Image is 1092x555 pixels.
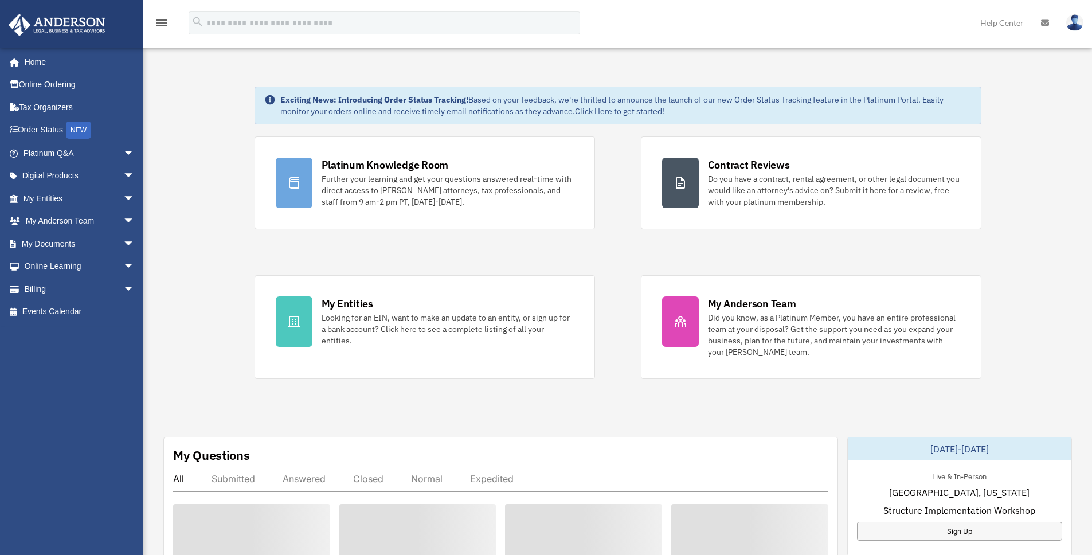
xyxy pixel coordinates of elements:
div: Submitted [212,473,255,484]
a: Click Here to get started! [575,106,664,116]
a: Platinum Q&Aarrow_drop_down [8,142,152,165]
a: Online Learningarrow_drop_down [8,255,152,278]
i: menu [155,16,169,30]
span: arrow_drop_down [123,277,146,301]
a: My Entities Looking for an EIN, want to make an update to an entity, or sign up for a bank accoun... [255,275,595,379]
div: Answered [283,473,326,484]
span: arrow_drop_down [123,165,146,188]
div: Looking for an EIN, want to make an update to an entity, or sign up for a bank account? Click her... [322,312,574,346]
a: Platinum Knowledge Room Further your learning and get your questions answered real-time with dire... [255,136,595,229]
a: menu [155,20,169,30]
span: arrow_drop_down [123,187,146,210]
div: [DATE]-[DATE] [848,437,1071,460]
div: Based on your feedback, we're thrilled to announce the launch of our new Order Status Tracking fe... [280,94,972,117]
span: arrow_drop_down [123,210,146,233]
div: My Entities [322,296,373,311]
span: [GEOGRAPHIC_DATA], [US_STATE] [889,486,1030,499]
a: Digital Productsarrow_drop_down [8,165,152,187]
strong: Exciting News: Introducing Order Status Tracking! [280,95,468,105]
div: Contract Reviews [708,158,790,172]
a: My Documentsarrow_drop_down [8,232,152,255]
a: My Anderson Team Did you know, as a Platinum Member, you have an entire professional team at your... [641,275,981,379]
div: My Questions [173,447,250,464]
img: Anderson Advisors Platinum Portal [5,14,109,36]
div: Did you know, as a Platinum Member, you have an entire professional team at your disposal? Get th... [708,312,960,358]
a: Tax Organizers [8,96,152,119]
span: arrow_drop_down [123,255,146,279]
a: Order StatusNEW [8,119,152,142]
div: My Anderson Team [708,296,796,311]
div: NEW [66,122,91,139]
a: Events Calendar [8,300,152,323]
a: My Anderson Teamarrow_drop_down [8,210,152,233]
div: All [173,473,184,484]
div: Platinum Knowledge Room [322,158,449,172]
span: Structure Implementation Workshop [883,503,1035,517]
a: Sign Up [857,522,1062,541]
div: Closed [353,473,383,484]
div: Expedited [470,473,514,484]
i: search [191,15,204,28]
span: arrow_drop_down [123,232,146,256]
a: My Entitiesarrow_drop_down [8,187,152,210]
a: Billingarrow_drop_down [8,277,152,300]
div: Live & In-Person [923,470,996,482]
div: Do you have a contract, rental agreement, or other legal document you would like an attorney's ad... [708,173,960,208]
div: Normal [411,473,443,484]
a: Online Ordering [8,73,152,96]
img: User Pic [1066,14,1083,31]
div: Further your learning and get your questions answered real-time with direct access to [PERSON_NAM... [322,173,574,208]
a: Home [8,50,146,73]
span: arrow_drop_down [123,142,146,165]
a: Contract Reviews Do you have a contract, rental agreement, or other legal document you would like... [641,136,981,229]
